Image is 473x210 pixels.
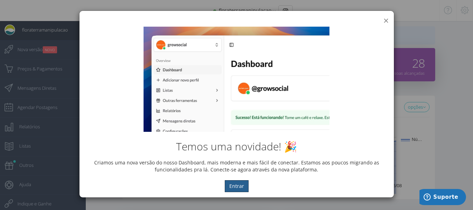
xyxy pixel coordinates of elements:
button: Entrar [225,180,249,192]
iframe: Abre um widget para que você possa encontrar mais informações [419,189,466,206]
button: × [383,16,389,25]
p: Criamos uma nova versão do nosso Dashboard, mais moderna e mais fácil de conectar. Estamos aos po... [85,159,389,173]
img: New Dashboard [144,27,329,132]
h2: Temos uma novidade! 🎉 [85,141,389,152]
